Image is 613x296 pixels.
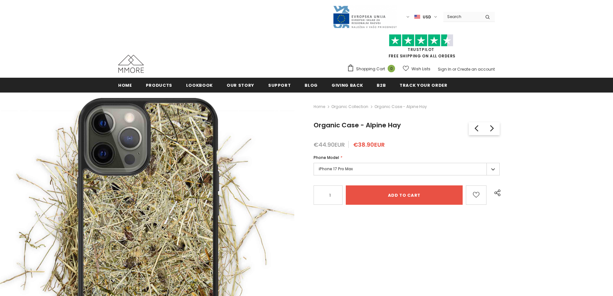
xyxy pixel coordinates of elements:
[443,12,480,21] input: Search Site
[438,66,451,72] a: Sign In
[331,104,368,109] a: Organic Collection
[268,78,291,92] a: support
[377,82,386,88] span: B2B
[333,5,397,29] img: Javni Razpis
[346,185,463,205] input: Add to cart
[305,78,318,92] a: Blog
[227,82,254,88] span: Our Story
[356,66,385,72] span: Shopping Cart
[347,64,398,74] a: Shopping Cart 0
[388,65,395,72] span: 0
[457,66,495,72] a: Create an account
[423,14,431,20] span: USD
[374,103,427,111] span: Organic Case - Alpine Hay
[118,55,144,73] img: MMORE Cases
[118,78,132,92] a: Home
[403,63,430,74] a: Wish Lists
[411,66,430,72] span: Wish Lists
[389,34,453,47] img: Trust Pilot Stars
[347,37,495,59] span: FREE SHIPPING ON ALL ORDERS
[400,78,447,92] a: Track your order
[186,78,213,92] a: Lookbook
[377,78,386,92] a: B2B
[332,78,363,92] a: Giving back
[314,155,339,160] span: Phone Model
[353,141,385,149] span: €38.90EUR
[146,78,172,92] a: Products
[314,121,401,130] span: Organic Case - Alpine Hay
[314,141,345,149] span: €44.90EUR
[186,82,213,88] span: Lookbook
[332,82,363,88] span: Giving back
[414,14,420,20] img: USD
[314,103,325,111] a: Home
[146,82,172,88] span: Products
[305,82,318,88] span: Blog
[118,82,132,88] span: Home
[408,47,434,52] a: Trustpilot
[314,163,500,175] label: iPhone 17 Pro Max
[227,78,254,92] a: Our Story
[452,66,456,72] span: or
[333,14,397,19] a: Javni Razpis
[268,82,291,88] span: support
[400,82,447,88] span: Track your order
